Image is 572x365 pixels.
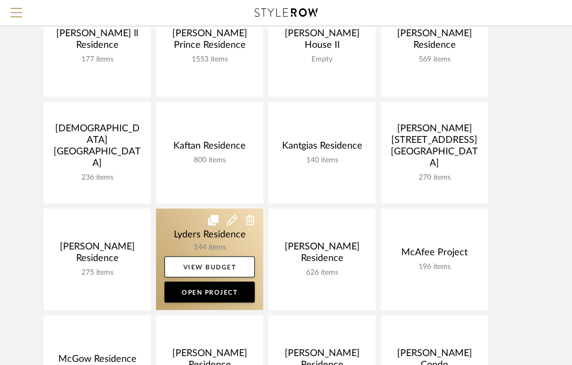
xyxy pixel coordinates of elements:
[389,173,480,182] div: 270 items
[277,28,367,55] div: [PERSON_NAME] House II
[389,28,480,55] div: [PERSON_NAME] Residence
[52,28,142,55] div: [PERSON_NAME] ll Residence
[164,28,255,55] div: [PERSON_NAME] Prince Residence
[389,55,480,64] div: 569 items
[164,156,255,165] div: 800 items
[389,123,480,173] div: [PERSON_NAME] [STREET_ADDRESS][GEOGRAPHIC_DATA]
[164,55,255,64] div: 1553 items
[52,173,142,182] div: 236 items
[277,241,367,268] div: [PERSON_NAME] Residence
[277,268,367,277] div: 626 items
[277,156,367,165] div: 140 items
[164,281,255,303] a: Open Project
[389,263,480,272] div: 196 items
[52,55,142,64] div: 177 items
[52,123,142,173] div: [DEMOGRAPHIC_DATA] [GEOGRAPHIC_DATA]
[389,247,480,263] div: McAfee Project
[52,241,142,268] div: [PERSON_NAME] Residence
[277,55,367,64] div: Empty
[277,140,367,156] div: Kantgias Residence
[52,268,142,277] div: 275 items
[164,256,255,277] a: View Budget
[164,140,255,156] div: Kaftan Residence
